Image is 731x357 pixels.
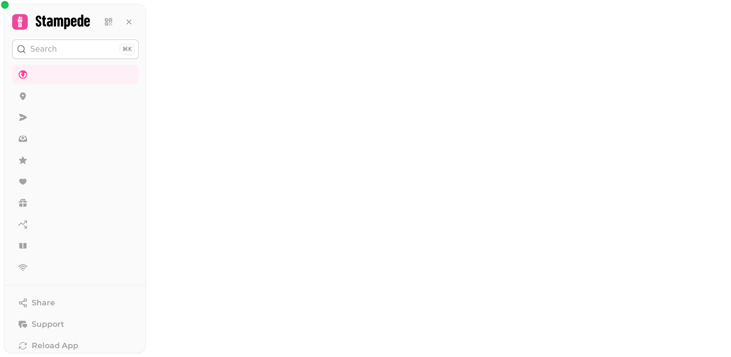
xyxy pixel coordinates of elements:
button: Support [12,315,139,334]
div: ⌘K [120,44,134,55]
span: Support [32,319,64,330]
button: Search⌘K [12,39,139,59]
button: Reload App [12,336,139,356]
button: Share [12,293,139,313]
p: Search [30,43,57,55]
span: Reload App [32,340,78,352]
span: Share [32,297,55,309]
